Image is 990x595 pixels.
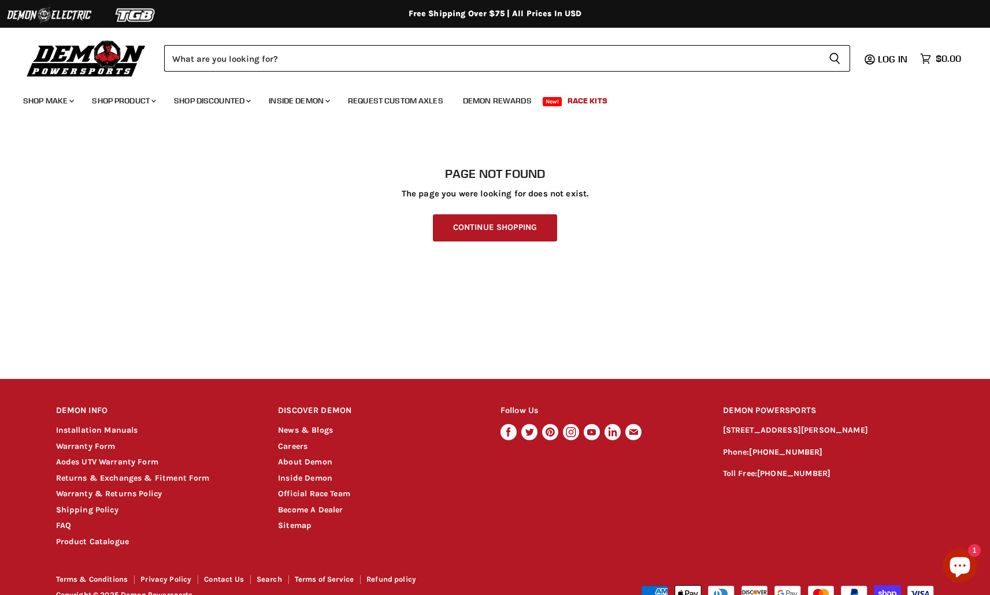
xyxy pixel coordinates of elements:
[164,45,820,72] input: Search
[56,189,935,199] p: The page you were looking for does not exist.
[56,457,158,467] a: Aodes UTV Warranty Form
[56,397,257,425] h2: DEMON INFO
[278,505,343,515] a: Become A Dealer
[14,89,81,113] a: Shop Make
[257,575,282,583] a: Search
[878,53,907,65] span: Log in
[723,446,935,459] p: Phone:
[204,575,244,583] a: Contact Us
[757,468,830,478] a: [PHONE_NUMBER]
[56,505,118,515] a: Shipping Policy
[500,397,701,425] h2: Follow Us
[939,548,981,586] inbox-online-store-chat: Shopify online store chat
[749,447,822,457] a: [PHONE_NUMBER]
[164,45,850,72] form: Product
[56,489,162,499] a: Warranty & Returns Policy
[914,50,967,67] a: $0.00
[723,397,935,425] h2: DEMON POWERSPORTS
[543,97,562,106] span: New!
[56,537,129,546] a: Product Catalogue
[433,214,557,241] a: Continue Shopping
[92,4,179,26] img: TGB Logo 2
[56,473,210,483] a: Returns & Exchanges & Fitment Form
[723,467,935,481] p: Toll Free:
[936,53,961,64] span: $0.00
[278,425,333,435] a: News & Blogs
[56,520,71,530] a: FAQ
[295,575,354,583] a: Terms of Service
[278,457,332,467] a: About Demon
[454,89,540,113] a: Demon Rewards
[723,424,935,437] p: [STREET_ADDRESS][PERSON_NAME]
[339,89,452,113] a: Request Custom Axles
[559,89,616,113] a: Race Kits
[56,441,116,451] a: Warranty Form
[278,397,479,425] h2: DISCOVER DEMON
[820,45,850,72] button: Search
[6,4,92,26] img: Demon Electric Logo 2
[278,489,350,499] a: Official Race Team
[14,84,958,113] ul: Main menu
[278,441,307,451] a: Careers
[56,575,128,583] a: Terms & Conditions
[140,575,191,583] a: Privacy Policy
[33,9,958,19] div: Free Shipping Over $75 | All Prices In USD
[165,89,258,113] a: Shop Discounted
[83,89,163,113] a: Shop Product
[56,575,496,587] nav: Footer
[873,54,914,64] a: Log in
[278,520,312,530] a: Sitemap
[260,89,337,113] a: Inside Demon
[56,167,935,181] h1: Page not found
[278,473,332,483] a: Inside Demon
[56,425,138,435] a: Installation Manuals
[366,575,416,583] a: Refund policy
[23,38,150,79] img: Demon Powersports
